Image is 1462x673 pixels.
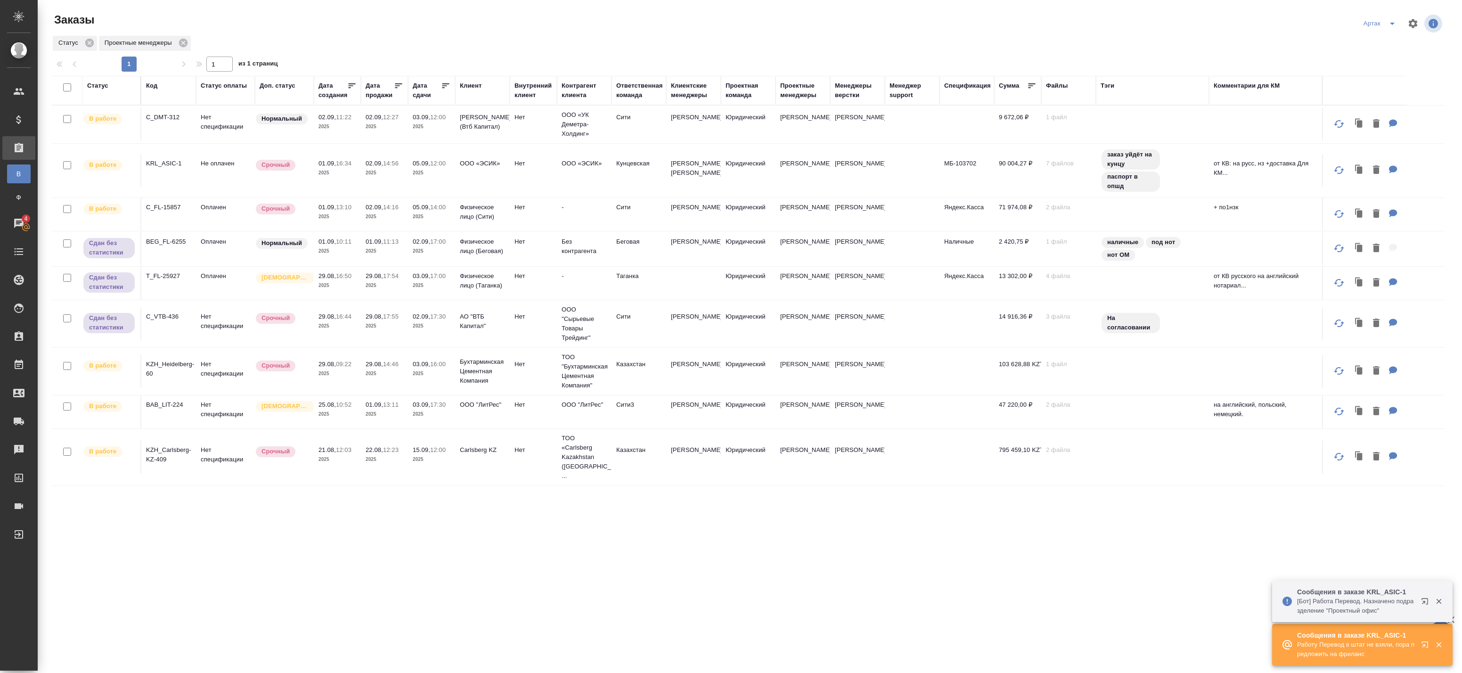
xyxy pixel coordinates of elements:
p: 2025 [366,410,403,419]
p: В работе [89,160,116,170]
button: Удалить [1368,314,1384,333]
p: Сдан без статистики [89,273,129,292]
p: 01.09, [366,401,383,408]
div: Выставляет ПМ, когда заказ сдан КМу, но начисления еще не проведены [82,271,136,294]
p: [PERSON_NAME] [835,159,880,168]
td: [PERSON_NAME] [666,198,721,231]
td: Оплачен [196,232,255,265]
p: [PERSON_NAME] (Втб Капитал) [460,113,505,131]
td: [PERSON_NAME] [776,355,830,388]
div: заказ уйдёт на кунцу, паспорт в опшд [1101,148,1204,193]
p: Нормальный [261,114,302,123]
div: Выставляет ПМ после принятия заказа от КМа [82,445,136,458]
p: 1 файл [1046,360,1091,369]
button: Удалить [1368,161,1384,180]
button: Для КМ: на английский, польский, немецкий. [1384,402,1402,421]
p: 14:56 [383,160,399,167]
p: 2025 [366,369,403,378]
div: Выставляется автоматически для первых 3 заказов нового контактного лица. Особое внимание [255,271,309,284]
td: Наличные [939,232,994,265]
button: Клонировать [1350,239,1368,258]
p: 17:54 [383,272,399,279]
button: Обновить [1328,203,1350,225]
p: 2025 [366,122,403,131]
p: [DEMOGRAPHIC_DATA] [261,402,309,411]
p: Нет [515,271,552,281]
p: 29.08, [319,272,336,279]
p: [PERSON_NAME] [835,400,880,410]
p: 16:44 [336,313,351,320]
td: Нет спецификации [196,307,255,340]
td: [PERSON_NAME] [666,307,721,340]
span: Заказы [52,12,94,27]
p: Проектные менеджеры [105,38,175,48]
p: 17:00 [430,238,446,245]
p: 2025 [413,212,450,222]
p: 29.08, [366,272,383,279]
button: Клонировать [1350,115,1368,134]
td: 14 916,36 ₽ [994,307,1041,340]
p: Нет [515,445,552,455]
p: KZH_Carlsberg-KZ-409 [146,445,191,464]
p: 03.09, [413,114,430,121]
p: 2025 [366,281,403,290]
p: 10:11 [336,238,351,245]
div: Сумма [999,81,1019,90]
td: Юридический [721,307,776,340]
span: Настроить таблицу [1402,12,1424,35]
button: Открыть в новой вкладке [1415,592,1438,615]
p: В работе [89,361,116,370]
p: Срочный [261,313,290,323]
p: 2025 [413,122,450,131]
p: 03.09, [413,361,430,368]
td: Юридический [721,108,776,141]
p: 01.09, [319,204,336,211]
p: Физическое лицо (Таганка) [460,271,505,290]
div: Менеджеры верстки [835,81,880,100]
a: 4 [2,212,35,235]
p: 14:16 [383,204,399,211]
td: Яндекс.Касса [939,198,994,231]
div: Выставляется автоматически, если на указанный объем услуг необходимо больше времени в стандартном... [255,445,309,458]
button: Обновить [1328,360,1350,382]
p: BEG_FL-6255 [146,237,191,246]
p: Бухтарминская Цементная Компания [460,357,505,386]
p: ООО "Сырьевые Товары Трейдинг" [562,305,607,343]
div: Выставляется автоматически, если на указанный объем услуг необходимо больше времени в стандартном... [255,360,309,372]
p: Нет [515,203,552,212]
a: В [7,164,31,183]
div: Дата создания [319,81,347,100]
p: BAB_LIT-224 [146,400,191,410]
p: 29.08, [319,313,336,320]
div: Выставляет ПМ после принятия заказа от КМа [82,159,136,172]
div: Выставляет ПМ после принятия заказа от КМа [82,203,136,215]
p: Физическое лицо (Сити) [460,203,505,222]
p: 03.09, [413,272,430,279]
td: 103 628,88 KZT [994,355,1041,388]
td: Юридический [721,395,776,428]
p: 2025 [319,212,356,222]
button: Клонировать [1350,205,1368,224]
div: Файлы [1046,81,1068,90]
td: Казахстан [612,441,666,474]
div: Выставляет ПМ, когда заказ сдан КМу, но начисления еще не проведены [82,237,136,259]
p: 17:55 [383,313,399,320]
button: Клонировать [1350,361,1368,381]
button: Клонировать [1350,402,1368,421]
p: KZH_Heidelberg-60 [146,360,191,378]
div: Код [146,81,157,90]
p: 02.09, [413,313,430,320]
td: 9 672,06 ₽ [994,108,1041,141]
p: 2 файла [1046,445,1091,455]
span: В [12,169,26,179]
p: 29.08, [366,313,383,320]
td: [PERSON_NAME] [776,395,830,428]
div: Тэги [1101,81,1114,90]
span: 4 [18,214,33,223]
p: 11:22 [336,114,351,121]
div: Клиентские менеджеры [671,81,716,100]
td: Оплачен [196,267,255,300]
div: Выставляется автоматически для первых 3 заказов нового контактного лица. Особое внимание [255,400,309,413]
p: 2025 [413,369,450,378]
p: Нет [515,312,552,321]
